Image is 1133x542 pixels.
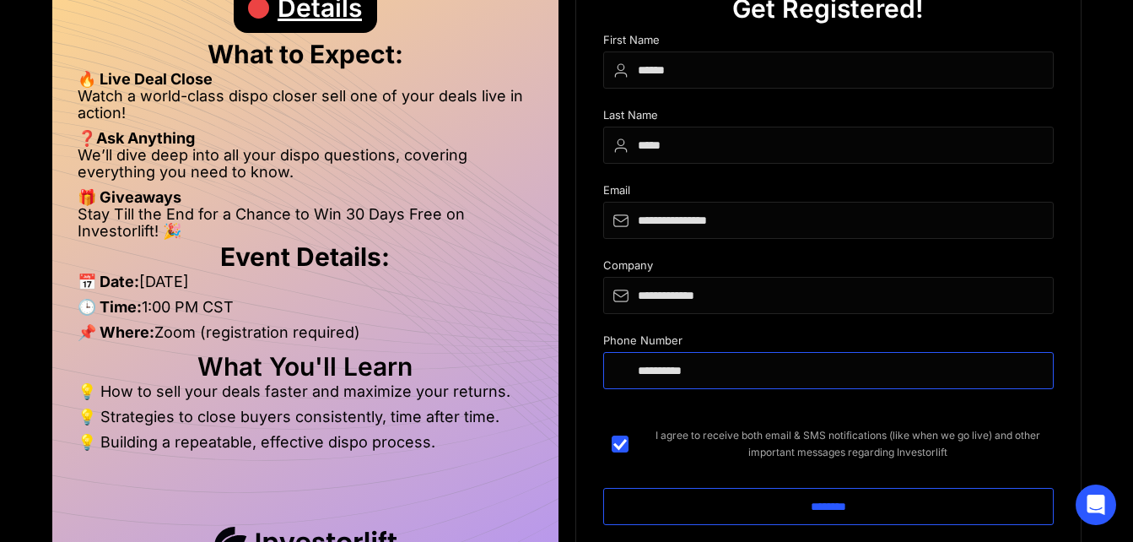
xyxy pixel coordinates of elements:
[1076,485,1116,525] div: Open Intercom Messenger
[603,334,1054,352] div: Phone Number
[78,206,533,240] li: Stay Till the End for a Chance to Win 30 Days Free on Investorlift! 🎉
[603,259,1054,277] div: Company
[78,273,139,290] strong: 📅 Date:
[78,358,533,375] h2: What You'll Learn
[78,298,142,316] strong: 🕒 Time:
[78,434,533,451] li: 💡 Building a repeatable, effective dispo process.
[78,188,181,206] strong: 🎁 Giveaways
[78,383,533,409] li: 💡 How to sell your deals faster and maximize your returns.
[78,409,533,434] li: 💡 Strategies to close buyers consistently, time after time.
[78,274,533,299] li: [DATE]
[78,88,533,130] li: Watch a world-class dispo closer sell one of your deals live in action!
[642,427,1054,461] span: I agree to receive both email & SMS notifications (like when we go live) and other important mess...
[603,34,1054,51] div: First Name
[603,109,1054,127] div: Last Name
[78,299,533,324] li: 1:00 PM CST
[208,39,403,69] strong: What to Expect:
[603,184,1054,202] div: Email
[78,324,533,350] li: Zoom (registration required)
[78,323,154,341] strong: 📌 Where:
[78,129,195,147] strong: ❓Ask Anything
[220,241,390,272] strong: Event Details:
[78,70,213,88] strong: 🔥 Live Deal Close
[78,147,533,189] li: We’ll dive deep into all your dispo questions, covering everything you need to know.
